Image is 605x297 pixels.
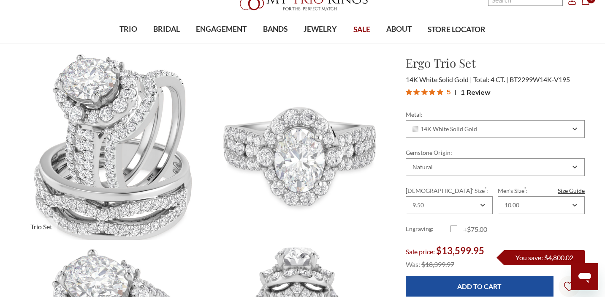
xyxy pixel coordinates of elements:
[412,202,424,209] div: 9.50
[412,126,477,132] span: 14K White Solid Gold
[406,110,585,119] label: Metal:
[111,16,145,43] a: TRIO
[163,43,171,44] button: submenu toggle
[447,86,451,97] span: 5
[217,43,225,44] button: submenu toggle
[450,224,495,234] label: +$75.00
[119,24,137,35] span: TRIO
[406,186,493,195] label: [DEMOGRAPHIC_DATA]' Size :
[188,16,255,43] a: ENGAGEMENT
[386,24,412,35] span: ABOUT
[436,245,484,256] span: $13,599.95
[412,164,433,170] div: Natural
[316,43,325,44] button: submenu toggle
[505,202,519,209] div: 10.00
[515,253,573,261] span: You save: $4,800.02
[498,196,585,214] div: Combobox
[145,16,188,43] a: BRIDAL
[406,75,472,83] span: 14K White Solid Gold
[406,247,435,256] span: Sale price:
[558,186,585,195] a: Size Guide
[406,276,553,297] input: Add to Cart
[255,16,296,43] a: BANDS
[406,148,585,157] label: Gemstone Origin:
[406,224,450,234] label: Engraving:
[498,186,585,195] label: Men's Size :
[406,158,585,176] div: Combobox
[406,260,420,268] span: Was:
[420,16,494,44] a: STORE LOCATOR
[353,24,370,35] span: SALE
[124,43,133,44] button: submenu toggle
[345,16,378,44] a: SALE
[25,218,57,235] span: Trio Set
[421,260,454,268] span: $18,399.97
[395,43,403,44] button: submenu toggle
[510,75,570,83] span: BT2299W14K-V195
[296,16,345,43] a: JEWELRY
[11,45,215,249] img: Photo of Ergo 4 ct tw. Oval Solitaire Trio Set 14K White Gold [BT2299W-V195]
[304,24,337,35] span: JEWELRY
[153,24,180,35] span: BRIDAL
[571,263,598,290] iframe: Button to launch messaging window
[406,54,585,72] h1: Ergo Trio Set
[559,276,580,297] a: Wish Lists
[206,55,391,240] img: Photo of Ergo 4 ct tw. Oval Solitaire Trio Set 14K White Gold [BT2299WE-V195]
[461,86,491,99] span: 1 Review
[473,75,508,83] span: Total: 4 CT.
[196,24,247,35] span: ENGAGEMENT
[271,43,279,44] button: submenu toggle
[406,196,493,214] div: Combobox
[378,16,420,43] a: ABOUT
[428,24,486,35] span: STORE LOCATOR
[406,86,491,99] button: Rated 5 out of 5 stars from 1 reviews. Jump to reviews.
[263,24,288,35] span: BANDS
[406,120,585,138] div: Combobox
